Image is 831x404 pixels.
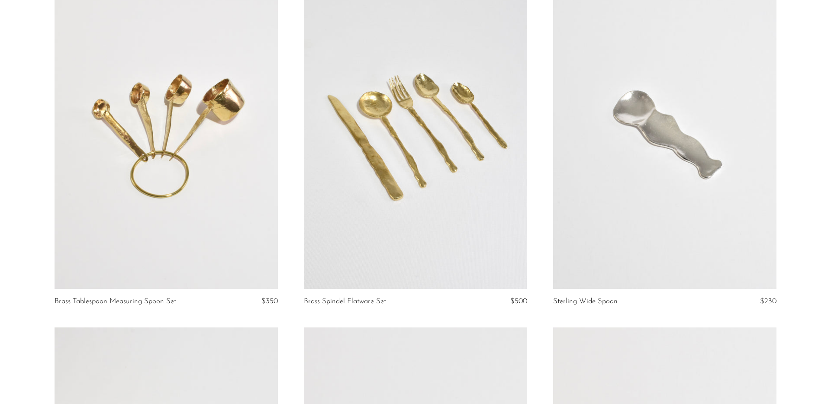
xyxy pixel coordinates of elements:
a: Brass Spindel Flatware Set [304,298,386,305]
a: Brass Tablespoon Measuring Spoon Set [55,298,176,305]
a: Sterling Wide Spoon [553,298,618,305]
span: $500 [510,298,527,305]
span: $230 [760,298,776,305]
span: $350 [261,298,278,305]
